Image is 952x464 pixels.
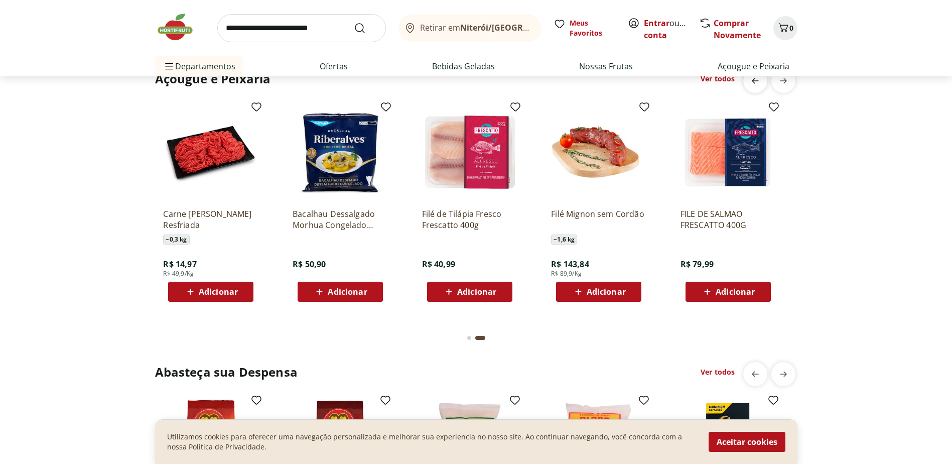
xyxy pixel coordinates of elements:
a: Criar conta [644,18,699,41]
button: Retirar emNiterói/[GEOGRAPHIC_DATA] [398,14,541,42]
span: R$ 79,99 [681,259,714,270]
span: Meus Favoritos [570,18,616,38]
button: Menu [163,54,175,78]
span: Adicionar [199,288,238,296]
a: Nossas Frutas [579,60,633,72]
a: Bacalhau Dessalgado Morhua Congelado Riberalves 400G [293,208,388,230]
span: Adicionar [457,288,496,296]
button: Submit Search [354,22,378,34]
a: Ver todos [701,74,735,84]
a: Ver todos [701,367,735,377]
button: Adicionar [427,282,512,302]
button: Adicionar [298,282,383,302]
img: FILE DE SALMAO FRESCATTO 400G [681,105,776,200]
span: 0 [789,23,793,33]
span: Adicionar [587,288,626,296]
span: R$ 49,9/Kg [163,270,194,278]
span: Retirar em [420,23,531,32]
span: R$ 40,99 [422,259,455,270]
span: R$ 89,9/Kg [551,270,582,278]
h2: Abasteça sua Despensa [155,364,298,380]
b: Niterói/[GEOGRAPHIC_DATA] [460,22,575,33]
a: Açougue e Peixaria [718,60,789,72]
span: R$ 50,90 [293,259,326,270]
button: Current page from fs-carousel [473,326,487,350]
span: ou [644,17,689,41]
p: Utilizamos cookies para oferecer uma navegação personalizada e melhorar sua experiencia no nosso ... [167,432,697,452]
button: Adicionar [168,282,253,302]
a: Ofertas [320,60,348,72]
span: R$ 143,84 [551,259,589,270]
img: Filé Mignon sem Cordão [551,105,646,200]
span: Adicionar [716,288,755,296]
span: Adicionar [328,288,367,296]
button: next [771,362,795,386]
button: Aceitar cookies [709,432,785,452]
a: Meus Favoritos [554,18,616,38]
span: R$ 14,97 [163,259,196,270]
button: Adicionar [556,282,641,302]
a: Bebidas Geladas [432,60,495,72]
button: next [771,69,795,93]
a: Filé Mignon sem Cordão [551,208,646,230]
a: Entrar [644,18,669,29]
h2: Açougue e Peixaria [155,71,271,87]
img: Hortifruti [155,12,205,42]
button: previous [743,69,767,93]
a: Carne [PERSON_NAME] Resfriada [163,208,258,230]
span: ~ 1,6 kg [551,235,577,245]
img: Carne Moída Bovina Resfriada [163,105,258,200]
a: Comprar Novamente [714,18,761,41]
span: Departamentos [163,54,235,78]
button: Adicionar [686,282,771,302]
a: FILE DE SALMAO FRESCATTO 400G [681,208,776,230]
img: Bacalhau Dessalgado Morhua Congelado Riberalves 400G [293,105,388,200]
button: Go to page 1 from fs-carousel [465,326,473,350]
button: Carrinho [773,16,797,40]
a: Filé de Tilápia Fresco Frescatto 400g [422,208,517,230]
button: previous [743,362,767,386]
span: ~ 0,3 kg [163,235,189,245]
img: Filé de Tilápia Fresco Frescatto 400g [422,105,517,200]
input: search [217,14,386,42]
